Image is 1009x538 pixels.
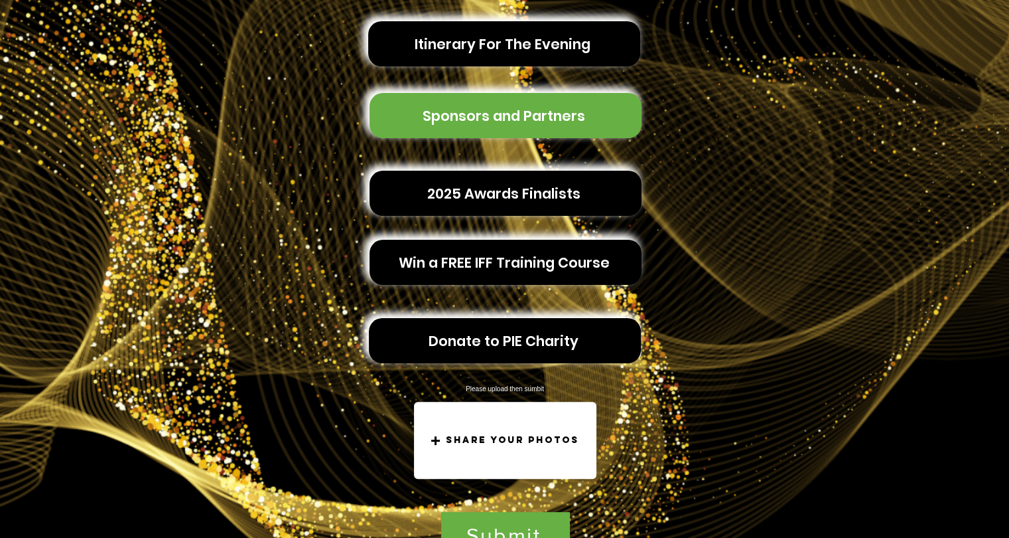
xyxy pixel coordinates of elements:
span: Sponsors and Partners [423,106,585,126]
a: Sponsors and Partners [370,93,641,138]
div: Share your photos [414,402,596,479]
a: 2025 Awards Finalists [370,171,641,216]
label: Please upload then sumbit [414,386,596,393]
a: Win a FREE IFF Training Course [370,240,641,285]
span: Donate to PIE Charity [429,331,578,351]
span: Win a FREE IFF Training Course [399,252,610,273]
span: Share your photos [446,435,579,446]
a: Itinerary For The Evening [368,21,640,66]
span: Itinerary For The Evening [415,34,590,54]
a: Donate to PIE Charity [369,318,641,363]
span: 2025 Awards Finalists [427,183,580,204]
